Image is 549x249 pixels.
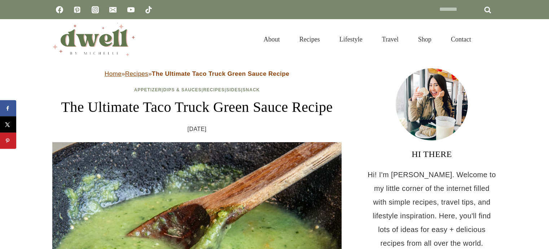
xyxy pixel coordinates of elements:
a: Appetizer [134,87,162,92]
a: Facebook [52,3,67,17]
a: Travel [372,27,408,52]
button: View Search Form [484,33,497,45]
a: Pinterest [70,3,84,17]
a: Home [105,70,122,77]
span: | | | | [134,87,260,92]
nav: Primary Navigation [254,27,481,52]
a: Snack [243,87,260,92]
a: YouTube [124,3,138,17]
strong: The Ultimate Taco Truck Green Sauce Recipe [152,70,289,77]
span: » » [105,70,289,77]
a: About [254,27,290,52]
a: Email [106,3,120,17]
a: Sides [226,87,241,92]
a: Contact [441,27,481,52]
a: Recipes [290,27,330,52]
a: Lifestyle [330,27,372,52]
a: Instagram [88,3,102,17]
a: TikTok [141,3,156,17]
h1: The Ultimate Taco Truck Green Sauce Recipe [52,96,342,118]
h3: HI THERE [367,148,497,161]
img: DWELL by michelle [52,23,135,56]
a: Dips & Sauces [163,87,201,92]
a: Recipes [203,87,225,92]
time: [DATE] [188,124,207,135]
a: Recipes [125,70,148,77]
a: Shop [408,27,441,52]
